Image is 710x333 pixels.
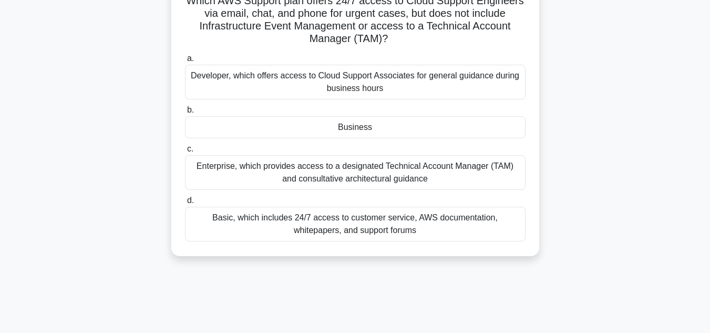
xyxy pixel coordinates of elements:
span: a. [187,54,194,63]
div: Basic, which includes 24/7 access to customer service, AWS documentation, whitepapers, and suppor... [185,207,526,241]
span: c. [187,144,193,153]
span: d. [187,196,194,205]
div: Business [185,116,526,138]
span: b. [187,105,194,114]
div: Enterprise, which provides access to a designated Technical Account Manager (TAM) and consultativ... [185,155,526,190]
div: Developer, which offers access to Cloud Support Associates for general guidance during business h... [185,65,526,99]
